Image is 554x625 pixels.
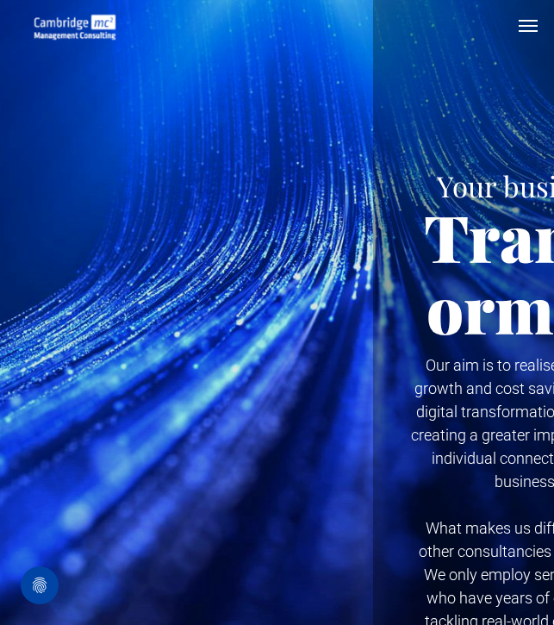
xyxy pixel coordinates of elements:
[511,9,545,43] button: menu
[34,17,115,35] a: Your Business Transformed | Cambridge Management Consulting
[34,15,115,40] img: Cambridge Management Logo, digital infrastructure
